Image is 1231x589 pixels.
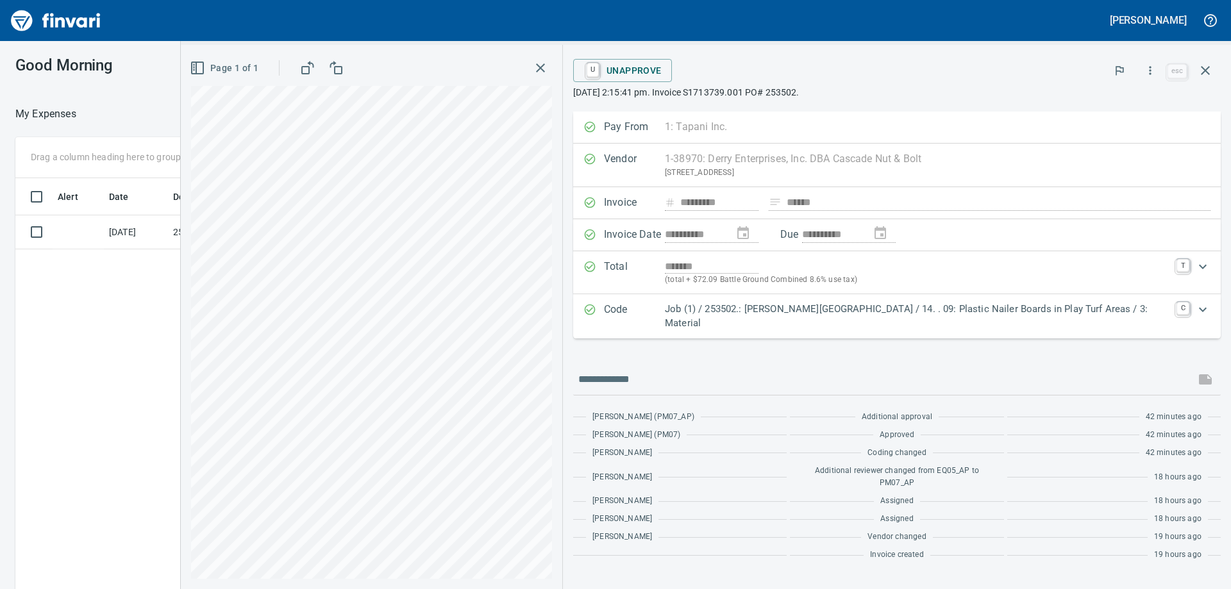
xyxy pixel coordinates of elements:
[583,60,662,81] span: Unapprove
[862,411,932,424] span: Additional approval
[1136,56,1164,85] button: More
[573,59,672,82] button: UUnapprove
[1107,10,1190,30] button: [PERSON_NAME]
[173,189,221,204] span: Description
[15,56,288,74] h3: Good Morning
[1146,447,1202,460] span: 42 minutes ago
[1105,56,1134,85] button: Flag
[1146,411,1202,424] span: 42 minutes ago
[173,189,238,204] span: Description
[573,251,1221,294] div: Expand
[592,495,652,508] span: [PERSON_NAME]
[587,63,599,77] a: U
[1177,302,1189,315] a: C
[109,189,146,204] span: Date
[31,151,219,163] p: Drag a column heading here to group the table
[665,302,1169,331] p: Job (1) / 253502.: [PERSON_NAME][GEOGRAPHIC_DATA] / 14. . 09: Plastic Nailer Boards in Play Turf ...
[1154,513,1202,526] span: 18 hours ago
[604,259,665,286] p: Total
[870,549,924,561] span: Invoice created
[1190,364,1221,395] span: This records your message into the invoice and notifies anyone mentioned
[1168,64,1187,78] a: esc
[58,189,95,204] span: Alert
[880,513,913,526] span: Assigned
[867,447,926,460] span: Coding changed
[104,215,168,249] td: [DATE]
[168,215,283,249] td: 253502
[1146,429,1202,442] span: 42 minutes ago
[192,60,258,76] span: Page 1 of 1
[15,106,76,122] nav: breadcrumb
[1164,55,1221,86] span: Close invoice
[1154,549,1202,561] span: 19 hours ago
[187,56,264,80] button: Page 1 of 1
[1154,531,1202,543] span: 19 hours ago
[880,495,913,508] span: Assigned
[796,465,997,490] span: Additional reviewer changed from EQ05_AP to PM07_AP
[604,302,665,331] p: Code
[592,531,652,543] span: [PERSON_NAME]
[880,429,914,442] span: Approved
[573,86,1221,99] p: [DATE] 2:15:41 pm. Invoice S1713739.001 PO# 253502.
[109,189,129,204] span: Date
[573,294,1221,338] div: Expand
[592,513,652,526] span: [PERSON_NAME]
[58,189,78,204] span: Alert
[867,531,926,543] span: Vendor changed
[1177,259,1189,272] a: T
[1154,471,1202,484] span: 18 hours ago
[665,274,1169,286] p: (total + $72.09 Battle Ground Combined 8.6% use tax)
[1154,495,1202,508] span: 18 hours ago
[592,447,652,460] span: [PERSON_NAME]
[592,471,652,484] span: [PERSON_NAME]
[592,429,680,442] span: [PERSON_NAME] (PM07)
[8,5,104,36] img: Finvari
[1110,13,1187,27] h5: [PERSON_NAME]
[15,106,76,122] p: My Expenses
[592,411,694,424] span: [PERSON_NAME] (PM07_AP)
